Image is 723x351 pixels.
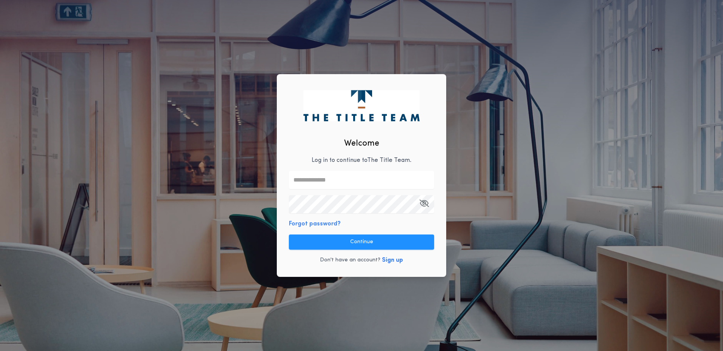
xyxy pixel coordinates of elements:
img: logo [303,90,419,121]
h2: Welcome [344,137,379,150]
p: Log in to continue to The Title Team . [312,156,411,165]
button: Forgot password? [289,219,341,228]
button: Sign up [382,256,403,265]
button: Continue [289,235,434,250]
p: Don't have an account? [320,256,380,264]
